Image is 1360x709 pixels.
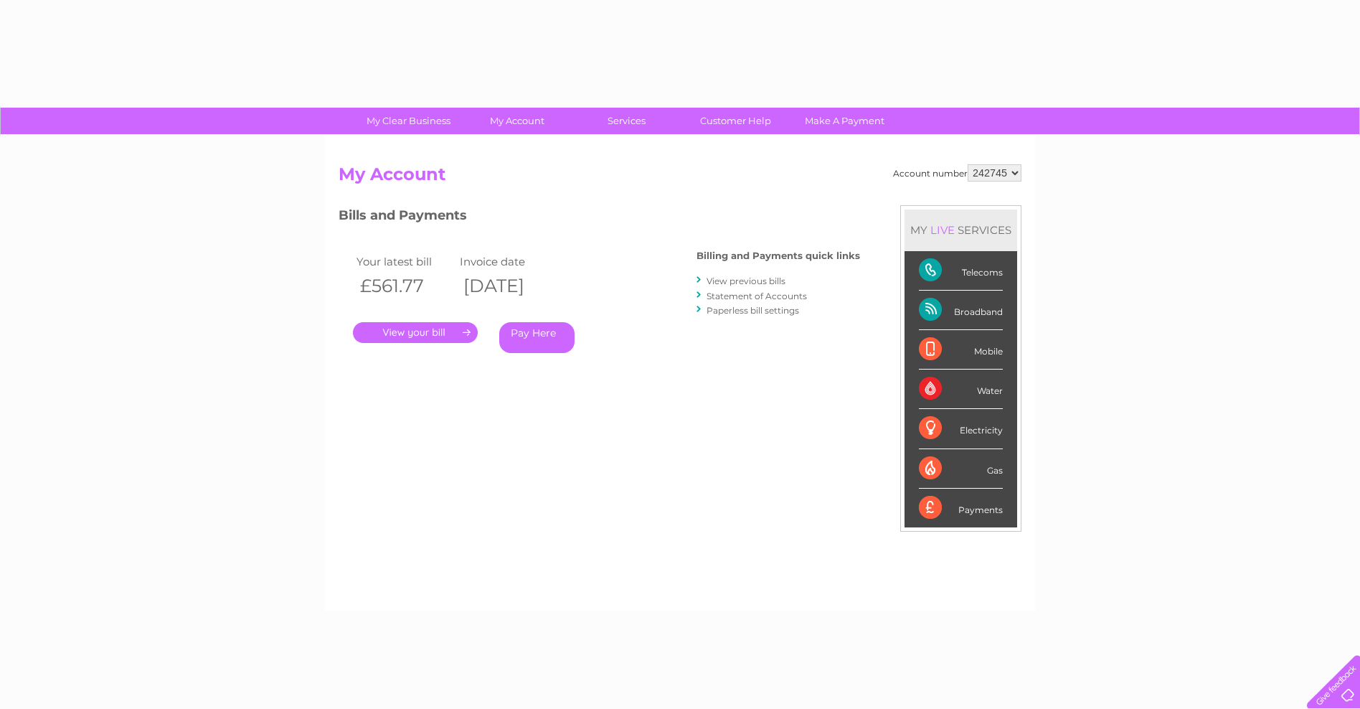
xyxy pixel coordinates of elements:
[339,205,860,230] h3: Bills and Payments
[353,252,456,271] td: Your latest bill
[905,210,1017,250] div: MY SERVICES
[707,305,799,316] a: Paperless bill settings
[919,449,1003,489] div: Gas
[676,108,795,134] a: Customer Help
[919,330,1003,370] div: Mobile
[919,291,1003,330] div: Broadband
[785,108,904,134] a: Make A Payment
[707,276,785,286] a: View previous bills
[567,108,686,134] a: Services
[696,250,860,261] h4: Billing and Payments quick links
[919,251,1003,291] div: Telecoms
[707,291,807,301] a: Statement of Accounts
[919,370,1003,409] div: Water
[353,271,456,301] th: £561.77
[456,252,559,271] td: Invoice date
[499,322,575,353] a: Pay Here
[919,409,1003,449] div: Electricity
[353,322,478,343] a: .
[456,271,559,301] th: [DATE]
[339,164,1021,192] h2: My Account
[893,164,1021,182] div: Account number
[919,489,1003,527] div: Payments
[349,108,468,134] a: My Clear Business
[458,108,577,134] a: My Account
[927,223,958,237] div: LIVE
